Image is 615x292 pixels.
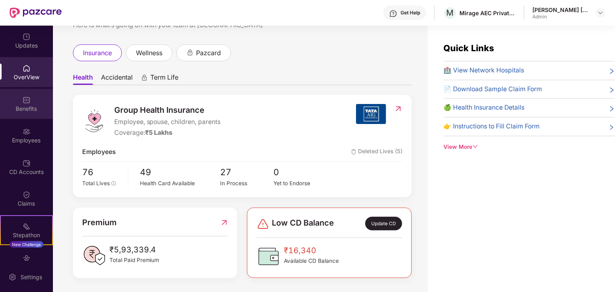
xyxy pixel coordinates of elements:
img: svg+xml;base64,PHN2ZyBpZD0iQ0RfQWNjb3VudHMiIGRhdGEtbmFtZT0iQ0QgQWNjb3VudHMiIHhtbG5zPSJodHRwOi8vd3... [22,159,30,167]
span: down [473,144,478,150]
img: deleteIcon [351,149,356,154]
div: Stepathon [1,231,52,239]
span: ₹16,340 [284,244,339,257]
div: Update CD [365,217,402,230]
img: New Pazcare Logo [10,8,62,18]
div: In Process [220,179,273,188]
span: right [609,104,615,113]
span: Health [73,73,93,85]
span: insurance [83,48,112,58]
div: animation [141,74,148,81]
img: PaidPremiumIcon [82,244,106,268]
div: New Challenge [10,241,43,248]
span: Low CD Balance [272,217,334,230]
div: Mirage AEC Private Limited [459,9,516,17]
img: svg+xml;base64,PHN2ZyBpZD0iRGFuZ2VyLTMyeDMyIiB4bWxucz0iaHR0cDovL3d3dy53My5vcmcvMjAwMC9zdmciIHdpZH... [257,218,269,230]
span: Premium [82,216,117,229]
img: svg+xml;base64,PHN2ZyBpZD0iRHJvcGRvd24tMzJ4MzIiIHhtbG5zPSJodHRwOi8vd3d3LnczLm9yZy8yMDAwL3N2ZyIgd2... [597,10,604,16]
div: [PERSON_NAME] [PERSON_NAME] [532,6,589,14]
span: Available CD Balance [284,257,339,266]
span: 76 [82,166,122,179]
span: 0 [274,166,327,179]
span: 49 [140,166,221,179]
span: Total Paid Premium [109,256,160,265]
span: info-circle [111,181,116,186]
span: pazcard [196,48,221,58]
img: svg+xml;base64,PHN2ZyB4bWxucz0iaHR0cDovL3d3dy53My5vcmcvMjAwMC9zdmciIHdpZHRoPSIyMSIgaGVpZ2h0PSIyMC... [22,222,30,230]
img: logo [82,109,106,133]
span: Total Lives [82,180,110,186]
div: Admin [532,14,589,20]
img: svg+xml;base64,PHN2ZyBpZD0iRW1wbG95ZWVzIiB4bWxucz0iaHR0cDovL3d3dy53My5vcmcvMjAwMC9zdmciIHdpZHRoPS... [22,128,30,136]
span: wellness [136,48,162,58]
span: 📄 Download Sample Claim Form [444,84,542,94]
span: Quick Links [444,43,494,53]
img: RedirectIcon [220,216,229,229]
div: Coverage: [114,128,221,138]
div: Get Help [401,10,420,16]
div: Yet to Endorse [274,179,327,188]
img: RedirectIcon [394,105,403,113]
span: right [609,123,615,132]
img: svg+xml;base64,PHN2ZyBpZD0iU2V0dGluZy0yMHgyMCIgeG1sbnM9Imh0dHA6Ly93d3cudzMub3JnLzIwMDAvc3ZnIiB3aW... [8,273,16,281]
img: svg+xml;base64,PHN2ZyBpZD0iRW5kb3JzZW1lbnRzIiB4bWxucz0iaHR0cDovL3d3dy53My5vcmcvMjAwMC9zdmciIHdpZH... [22,254,30,262]
img: svg+xml;base64,PHN2ZyBpZD0iVXBkYXRlZCIgeG1sbnM9Imh0dHA6Ly93d3cudzMub3JnLzIwMDAvc3ZnIiB3aWR0aD0iMj... [22,33,30,41]
div: Health Card Available [140,179,221,188]
span: M [447,8,454,18]
span: Group Health Insurance [114,104,221,116]
div: View More [444,143,615,152]
span: 27 [220,166,273,179]
div: Settings [18,273,45,281]
span: right [609,67,615,76]
span: Accidental [101,73,133,85]
span: Deleted Lives (5) [351,147,403,157]
img: CDBalanceIcon [257,244,281,268]
div: animation [186,49,194,56]
img: insurerIcon [356,104,386,124]
img: svg+xml;base64,PHN2ZyBpZD0iSGVscC0zMngzMiIgeG1sbnM9Imh0dHA6Ly93d3cudzMub3JnLzIwMDAvc3ZnIiB3aWR0aD... [389,10,397,18]
span: ₹5 Lakhs [145,129,173,136]
span: Employees [82,147,116,157]
span: 🍏 Health Insurance Details [444,103,525,113]
span: Employee, spouse, children, parents [114,117,221,127]
img: svg+xml;base64,PHN2ZyBpZD0iQ2xhaW0iIHhtbG5zPSJodHRwOi8vd3d3LnczLm9yZy8yMDAwL3N2ZyIgd2lkdGg9IjIwIi... [22,191,30,199]
span: 👉 Instructions to Fill Claim Form [444,122,540,132]
img: svg+xml;base64,PHN2ZyBpZD0iQmVuZWZpdHMiIHhtbG5zPSJodHRwOi8vd3d3LnczLm9yZy8yMDAwL3N2ZyIgd2lkdGg9Ij... [22,96,30,104]
span: ₹5,93,339.4 [109,244,160,256]
span: Term Life [150,73,178,85]
span: 🏥 View Network Hospitals [444,66,524,76]
span: right [609,86,615,94]
img: svg+xml;base64,PHN2ZyBpZD0iSG9tZSIgeG1sbnM9Imh0dHA6Ly93d3cudzMub3JnLzIwMDAvc3ZnIiB3aWR0aD0iMjAiIG... [22,64,30,72]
